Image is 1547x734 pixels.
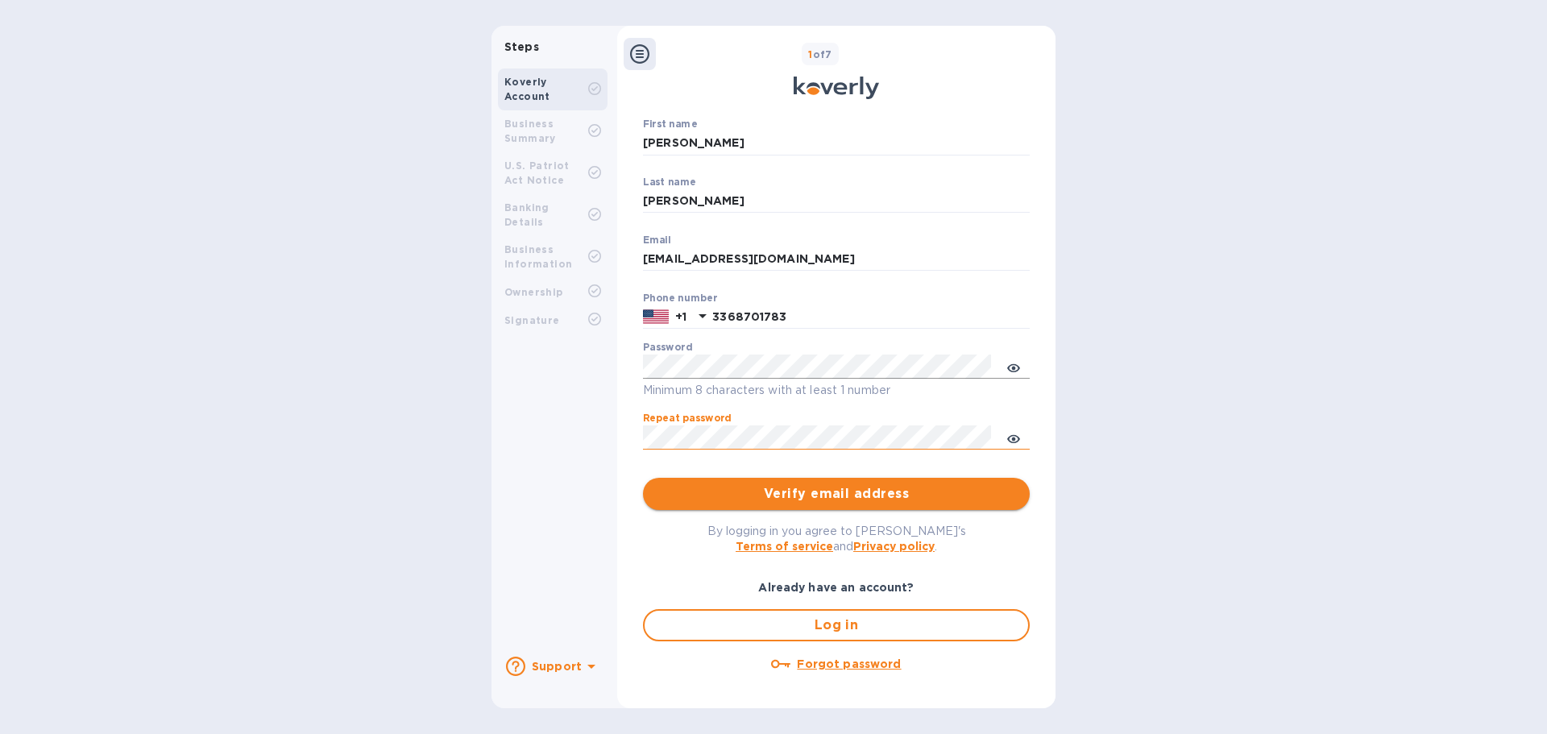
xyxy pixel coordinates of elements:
[997,421,1030,454] button: toggle password visibility
[643,343,692,353] label: Password
[504,160,570,186] b: U.S. Patriot Act Notice
[643,177,696,187] label: Last name
[643,189,1030,214] input: Enter your last name
[675,309,686,325] p: +1
[797,657,901,670] u: Forgot password
[656,484,1017,504] span: Verify email address
[643,609,1030,641] button: Log in
[758,581,914,594] b: Already have an account?
[504,118,556,144] b: Business Summary
[643,120,697,130] label: First name
[643,235,671,245] label: Email
[504,243,572,270] b: Business Information
[808,48,832,60] b: of 7
[643,293,717,303] label: Phone number
[736,540,833,553] a: Terms of service
[504,201,550,228] b: Banking Details
[643,414,732,424] label: Repeat password
[643,308,669,326] img: US
[504,40,539,53] b: Steps
[643,478,1030,510] button: Verify email address
[504,286,563,298] b: Ownership
[707,525,966,553] span: By logging in you agree to [PERSON_NAME]'s and .
[657,616,1015,635] span: Log in
[504,76,550,102] b: Koverly Account
[532,660,582,673] b: Support
[643,247,1030,272] input: Email
[997,350,1030,383] button: toggle password visibility
[643,381,1030,400] p: Minimum 8 characters with at least 1 number
[853,540,935,553] a: Privacy policy
[643,131,1030,156] input: Enter your first name
[808,48,812,60] span: 1
[504,314,560,326] b: Signature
